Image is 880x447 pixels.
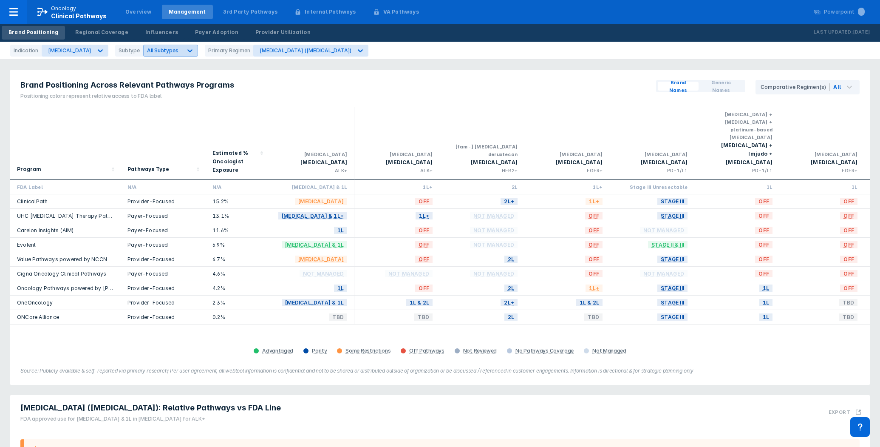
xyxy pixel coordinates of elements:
span: 2L [504,312,518,322]
span: Not Managed [470,240,518,250]
div: Payer-Focused [127,270,199,277]
span: OFF [840,196,857,206]
div: [MEDICAL_DATA] [531,151,603,158]
span: Not Managed [640,225,688,235]
div: [MEDICAL_DATA] [48,47,91,54]
div: Not Managed [592,347,626,354]
div: [MEDICAL_DATA] [361,158,433,167]
span: 2L+ [501,298,518,307]
div: 2.3% [212,299,263,306]
div: [MEDICAL_DATA] ([MEDICAL_DATA]) [260,47,351,54]
span: Clinical Pathways [51,12,107,20]
span: Stage III [657,283,688,293]
span: Stage III [657,196,688,206]
a: 3rd Party Pathways [216,5,285,19]
div: EGFR+ [786,167,857,174]
span: Stage III [657,312,688,322]
div: [MEDICAL_DATA] [616,151,688,158]
span: OFF [585,225,603,235]
span: OFF [415,196,433,206]
div: Some Restrictions [345,347,390,354]
span: OFF [755,254,772,264]
div: Provider-Focused [127,313,199,321]
div: [MEDICAL_DATA] & 1L [276,183,347,191]
button: Export [823,399,866,425]
div: Comparative Regimen(s) [761,83,830,91]
div: Provider-Focused [127,285,199,292]
span: OFF [585,254,603,264]
span: All Subtypes [147,47,178,54]
div: Sort [10,107,121,180]
div: 11.6% [212,227,263,234]
span: [MEDICAL_DATA] & 1L [282,298,347,307]
a: Oncology Pathways powered by [PERSON_NAME] [17,285,146,291]
span: OFF [755,240,772,250]
div: Sort [121,107,206,180]
div: [MEDICAL_DATA] [276,158,347,167]
span: 1L+ [586,283,603,293]
div: Payer Adoption [195,28,238,36]
span: 1L [759,298,772,307]
a: Value Pathways powered by NCCN [17,256,107,262]
span: Not Managed [300,269,347,279]
span: Stage III [657,254,688,264]
div: VA Pathways [383,8,419,16]
div: PD-1/L1 [701,167,772,174]
a: Payer Adoption [188,26,245,40]
span: Not Managed [385,269,433,279]
div: [MEDICAL_DATA] [361,151,433,158]
span: OFF [840,283,857,293]
div: HER2+ [446,167,518,174]
span: [MEDICAL_DATA] [295,196,347,206]
div: Positioning colors represent relative access to FDA label [20,92,234,100]
span: Stage III [657,298,688,307]
div: [MEDICAL_DATA] [786,151,857,158]
span: OFF [840,269,857,279]
div: EGFR+ [531,167,603,174]
span: 2L [504,283,518,293]
div: No Pathways Coverage [515,347,574,354]
div: Estimated % Oncologist Exposure [212,149,257,174]
div: [fam-] [MEDICAL_DATA] deruxtecan [446,143,518,158]
a: UHC [MEDICAL_DATA] Therapy Pathways [17,213,125,219]
div: Program [17,165,41,174]
a: ONCare Alliance [17,314,59,320]
div: Internal Pathways [305,8,356,16]
span: Not Managed [640,269,688,279]
div: [MEDICAL_DATA] [531,158,603,167]
span: TBD [839,298,857,307]
div: 3rd Party Pathways [223,8,278,16]
div: FDA approved use for [MEDICAL_DATA] & 1L in [MEDICAL_DATA] for ALK+ [20,415,281,423]
span: OFF [585,240,603,250]
div: 4.2% [212,285,263,292]
a: Overview [119,5,158,19]
div: 6.7% [212,256,263,263]
a: Influencers [139,26,185,40]
div: N/A [127,183,199,191]
span: OFF [415,254,433,264]
span: Not Managed [470,225,518,235]
span: OFF [840,254,857,264]
span: 1L & 2L [576,298,603,307]
span: OFF [840,211,857,221]
span: [MEDICAL_DATA] & 1L+ [278,211,347,221]
div: Regional Coverage [75,28,128,36]
div: FDA Label [17,183,114,191]
div: Not Reviewed [463,347,497,354]
span: OFF [415,225,433,235]
span: 2L+ [501,196,518,206]
div: Influencers [145,28,178,36]
div: 1L+ [361,183,433,191]
span: TBD [839,312,857,322]
span: Not Managed [470,211,518,221]
div: Parity [312,347,327,354]
div: ALK+ [276,167,347,174]
a: Carelon Insights (AIM) [17,227,74,233]
div: 6.9% [212,241,263,248]
div: [MEDICAL_DATA] [446,158,518,167]
span: [MEDICAL_DATA] & 1L [282,240,347,250]
div: Advantaged [262,347,293,354]
div: Pathways Type [127,165,170,174]
span: 1L [759,312,772,322]
figcaption: Source: Publicly available & self-reported via primary research; Per user agreement, all webtool ... [20,367,860,375]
